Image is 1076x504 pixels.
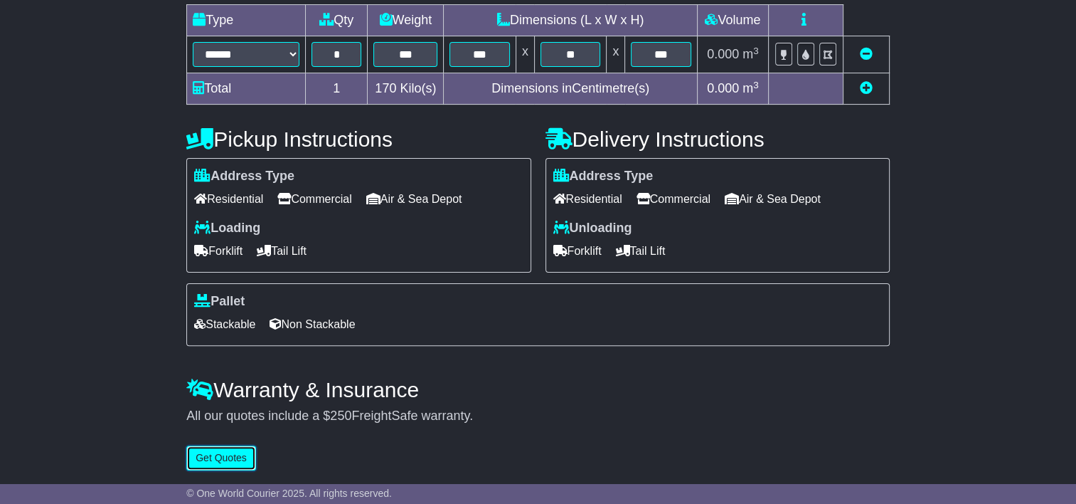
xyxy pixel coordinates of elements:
[707,81,739,95] span: 0.000
[186,488,392,499] span: © One World Courier 2025. All rights reserved.
[725,188,821,210] span: Air & Sea Depot
[194,240,243,262] span: Forklift
[257,240,307,262] span: Tail Lift
[366,188,462,210] span: Air & Sea Depot
[194,221,260,236] label: Loading
[707,47,739,61] span: 0.000
[186,409,890,424] div: All our quotes include a $ FreightSafe warranty.
[860,47,873,61] a: Remove this item
[444,5,697,36] td: Dimensions (L x W x H)
[186,127,531,151] h4: Pickup Instructions
[187,73,306,105] td: Total
[636,188,710,210] span: Commercial
[516,36,534,73] td: x
[270,313,355,335] span: Non Stackable
[194,188,263,210] span: Residential
[194,313,255,335] span: Stackable
[860,81,873,95] a: Add new item
[306,5,368,36] td: Qty
[616,240,666,262] span: Tail Lift
[186,446,256,471] button: Get Quotes
[753,46,759,56] sup: 3
[306,73,368,105] td: 1
[375,81,396,95] span: 170
[194,294,245,310] label: Pallet
[553,169,654,184] label: Address Type
[368,5,444,36] td: Weight
[753,80,759,90] sup: 3
[553,240,602,262] span: Forklift
[368,73,444,105] td: Kilo(s)
[330,409,351,423] span: 250
[194,169,294,184] label: Address Type
[553,188,622,210] span: Residential
[277,188,351,210] span: Commercial
[186,378,890,401] h4: Warranty & Insurance
[607,36,625,73] td: x
[553,221,632,236] label: Unloading
[545,127,890,151] h4: Delivery Instructions
[697,5,768,36] td: Volume
[444,73,697,105] td: Dimensions in Centimetre(s)
[187,5,306,36] td: Type
[742,81,759,95] span: m
[742,47,759,61] span: m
